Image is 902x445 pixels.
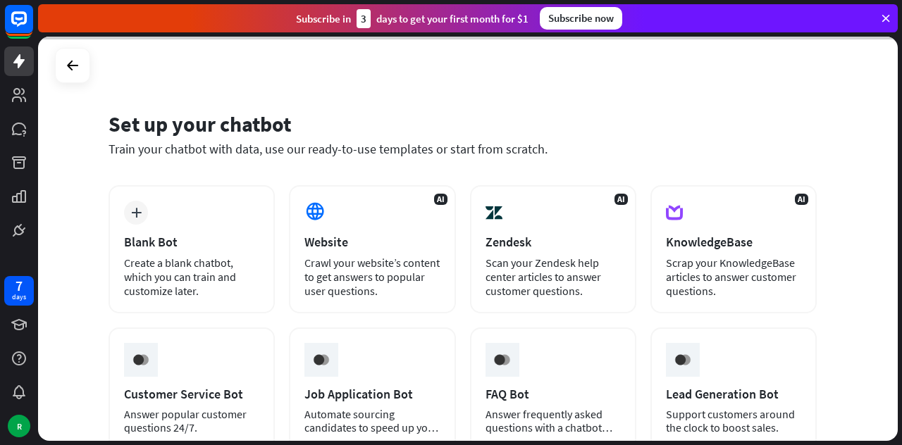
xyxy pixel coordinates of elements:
[12,292,26,302] div: days
[296,9,529,28] div: Subscribe in days to get your first month for $1
[8,415,30,437] div: R
[16,280,23,292] div: 7
[540,7,622,30] div: Subscribe now
[4,276,34,306] a: 7 days
[357,9,371,28] div: 3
